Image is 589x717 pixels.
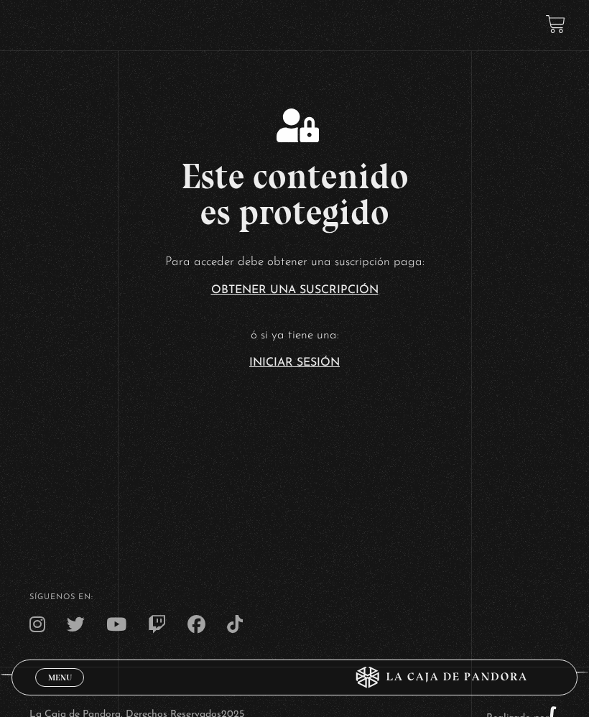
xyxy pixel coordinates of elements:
a: View your shopping cart [546,14,565,34]
a: Iniciar Sesión [249,357,340,369]
h4: SÍguenos en: [29,593,560,601]
a: Obtener una suscripción [211,285,379,296]
span: Menu [48,673,72,682]
span: Cerrar [43,685,77,695]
